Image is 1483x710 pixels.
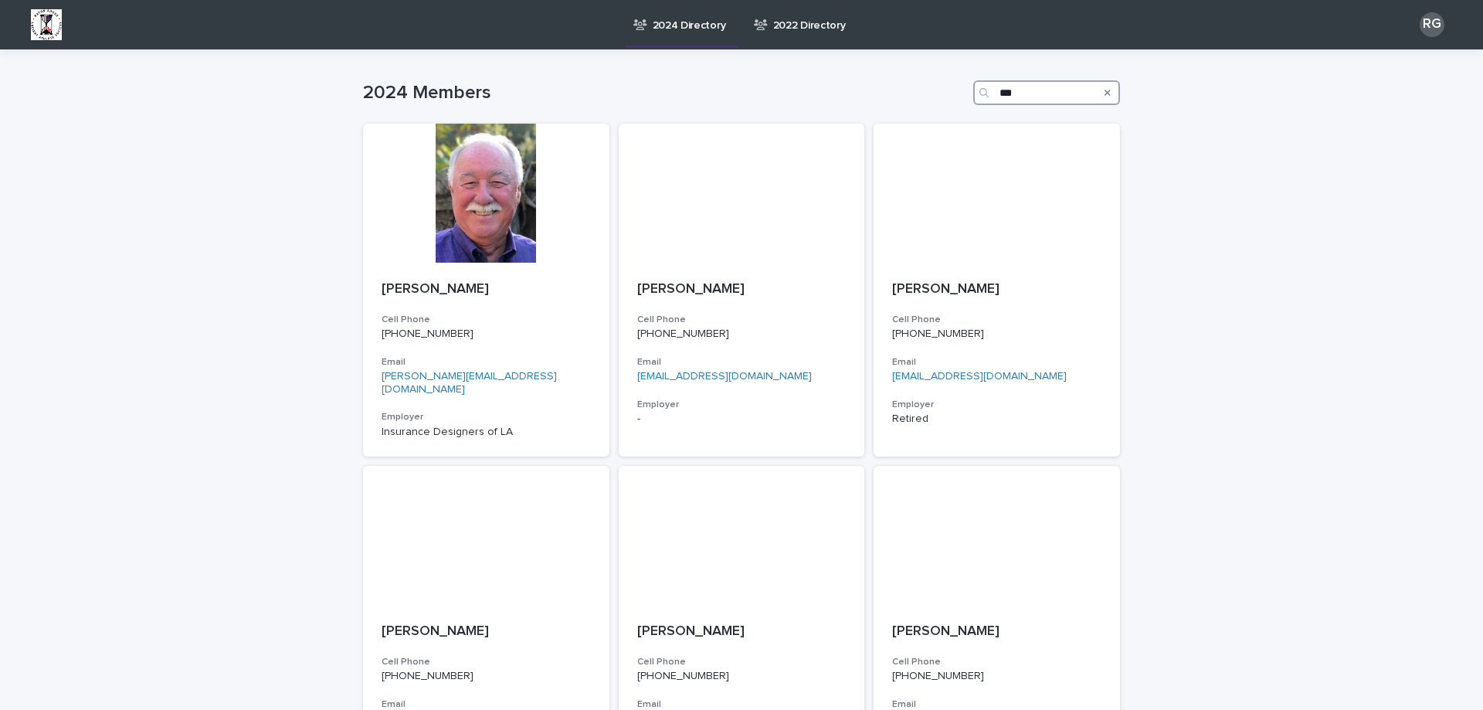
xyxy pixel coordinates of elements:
a: [PHONE_NUMBER] [892,671,984,681]
a: [PHONE_NUMBER] [382,671,473,681]
a: [PERSON_NAME][EMAIL_ADDRESS][DOMAIN_NAME] [382,371,557,395]
h3: Cell Phone [892,656,1101,668]
h3: Email [382,356,591,369]
h3: Cell Phone [382,656,591,668]
h3: Employer [637,399,847,411]
a: [PHONE_NUMBER] [382,328,473,339]
h3: Email [637,356,847,369]
p: [PERSON_NAME] [382,281,591,298]
h1: 2024 Members [363,82,967,104]
img: BsxibNoaTPe9uU9VL587 [31,9,62,40]
div: RG [1420,12,1444,37]
p: Insurance Designers of LA [382,426,591,439]
p: Retired [892,413,1101,426]
p: [PERSON_NAME] [637,281,847,298]
a: [PHONE_NUMBER] [637,328,729,339]
p: - [637,413,847,426]
h3: Employer [892,399,1101,411]
h3: Cell Phone [637,656,847,668]
a: [PERSON_NAME]Cell Phone[PHONE_NUMBER]Email[EMAIL_ADDRESS][DOMAIN_NAME]EmployerRetired [874,124,1120,457]
p: [PERSON_NAME] [637,623,847,640]
h3: Cell Phone [892,314,1101,326]
a: [EMAIL_ADDRESS][DOMAIN_NAME] [892,371,1067,382]
a: [PHONE_NUMBER] [637,671,729,681]
a: [EMAIL_ADDRESS][DOMAIN_NAME] [637,371,812,382]
h3: Email [892,356,1101,369]
p: [PERSON_NAME] [892,281,1101,298]
h3: Cell Phone [382,314,591,326]
a: [PHONE_NUMBER] [892,328,984,339]
p: [PERSON_NAME] [382,623,591,640]
a: [PERSON_NAME]Cell Phone[PHONE_NUMBER]Email[PERSON_NAME][EMAIL_ADDRESS][DOMAIN_NAME]EmployerInsura... [363,124,609,457]
h3: Employer [382,411,591,423]
a: [PERSON_NAME]Cell Phone[PHONE_NUMBER]Email[EMAIL_ADDRESS][DOMAIN_NAME]Employer- [619,124,865,457]
p: [PERSON_NAME] [892,623,1101,640]
input: Search [973,80,1120,105]
h3: Cell Phone [637,314,847,326]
